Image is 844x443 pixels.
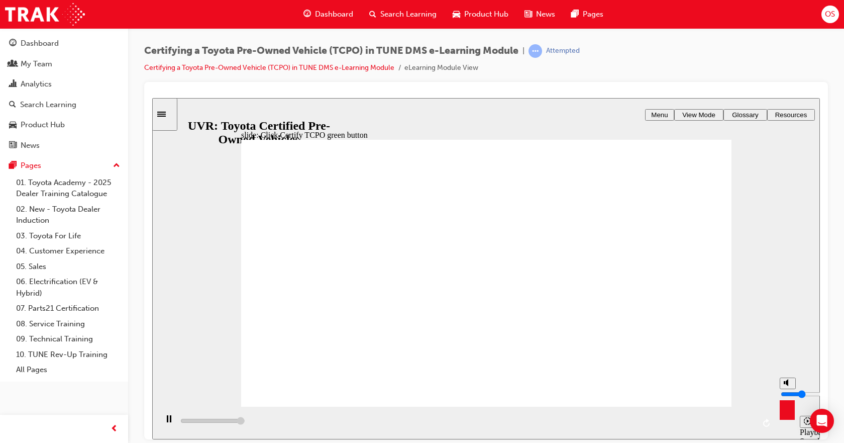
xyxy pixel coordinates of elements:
input: slide progress [28,319,93,327]
span: chart-icon [9,80,17,89]
a: 06. Electrification (EV & Hybrid) [12,274,124,301]
a: news-iconNews [516,4,563,25]
span: Search Learning [380,9,437,20]
a: 08. Service Training [12,316,124,332]
span: news-icon [9,141,17,150]
a: 04. Customer Experience [12,243,124,259]
span: search-icon [9,101,16,110]
button: Menu [493,11,522,23]
button: Pages [4,156,124,175]
span: Product Hub [464,9,508,20]
a: guage-iconDashboard [295,4,361,25]
button: play/pause [5,317,22,334]
div: Dashboard [21,38,59,49]
span: Menu [499,13,515,21]
a: Analytics [4,75,124,94]
button: DashboardMy TeamAnalyticsSearch LearningProduct HubNews [4,32,124,156]
a: 09. Technical Training [12,331,124,347]
img: Trak [5,3,85,26]
a: 02. New - Toyota Dealer Induction [12,202,124,228]
a: 03. Toyota For Life [12,228,124,244]
li: eLearning Module View [404,62,478,74]
a: car-iconProduct Hub [445,4,516,25]
a: 01. Toyota Academy - 2025 Dealer Training Catalogue [12,175,124,202]
span: learningRecordVerb_ATTEMPT-icon [529,44,542,58]
a: Certifying a Toyota Pre-Owned Vehicle (TCPO) in TUNE DMS e-Learning Module [144,63,394,72]
span: Dashboard [315,9,353,20]
span: up-icon [113,159,120,172]
div: Open Intercom Messenger [810,409,834,433]
a: My Team [4,55,124,73]
button: OS [821,6,839,23]
a: 07. Parts21 Certification [12,301,124,316]
a: Product Hub [4,116,124,134]
span: news-icon [524,8,532,21]
button: replay [607,318,622,333]
span: car-icon [453,8,460,21]
a: 05. Sales [12,259,124,275]
span: prev-icon [111,423,118,435]
button: Resources [615,11,663,23]
span: car-icon [9,121,17,130]
a: search-iconSearch Learning [361,4,445,25]
span: Resources [623,13,655,21]
span: Glossary [580,13,606,21]
span: guage-icon [9,39,17,48]
span: Certifying a Toyota Pre-Owned Vehicle (TCPO) in TUNE DMS e-Learning Module [144,45,518,57]
div: Pages [21,160,41,171]
div: Analytics [21,78,52,90]
span: OS [825,9,835,20]
button: View Mode [522,11,571,23]
span: guage-icon [303,8,311,21]
span: News [536,9,555,20]
span: pages-icon [571,8,579,21]
span: search-icon [369,8,376,21]
div: My Team [21,58,52,70]
div: Product Hub [21,119,65,131]
span: people-icon [9,60,17,69]
div: playback controls [5,309,622,341]
span: View Mode [530,13,563,21]
a: 10. TUNE Rev-Up Training [12,347,124,363]
a: pages-iconPages [563,4,611,25]
a: Dashboard [4,34,124,53]
span: pages-icon [9,161,17,170]
span: Pages [583,9,603,20]
button: playback speed [648,318,663,330]
div: Playback Speed [648,330,663,348]
a: All Pages [12,362,124,378]
a: News [4,136,124,155]
div: Search Learning [20,99,76,111]
div: misc controls [622,309,663,341]
div: News [21,140,40,151]
span: | [522,45,524,57]
div: Attempted [546,46,580,56]
a: Search Learning [4,96,124,114]
button: Glossary [571,11,615,23]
